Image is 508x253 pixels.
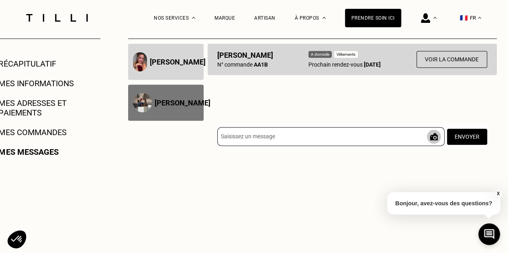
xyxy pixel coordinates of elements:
img: icône connexion [421,13,430,23]
img: photo du couturier [133,52,147,71]
input: Saisissez un message [217,127,445,146]
img: menu déroulant [478,17,481,19]
p: Prochain rendez-vous [308,61,381,68]
button: X [494,189,502,198]
img: Menu déroulant [433,17,437,19]
p: [PERSON_NAME] [217,51,273,59]
p: Bonjour, avez-vous des questions? [387,192,500,215]
a: Marque [214,15,235,21]
b: AA1B [254,61,268,68]
a: Prendre soin ici [345,9,401,27]
button: Voir la commande [416,51,487,68]
p: N° commande [217,61,273,68]
p: [PERSON_NAME] [154,99,210,107]
img: ajouter une photo [427,130,441,144]
a: Artisan [254,15,275,21]
button: Envoyer [447,129,487,145]
div: Vêtements [334,51,358,58]
img: photo du couturier [133,93,152,112]
img: Logo du service de couturière Tilli [23,14,91,22]
b: [DATE] [364,61,381,68]
span: 🇫🇷 [460,14,468,22]
div: A domicile [308,51,332,58]
p: [PERSON_NAME] [149,58,205,66]
img: Menu déroulant à propos [322,17,326,19]
img: Menu déroulant [192,17,195,19]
